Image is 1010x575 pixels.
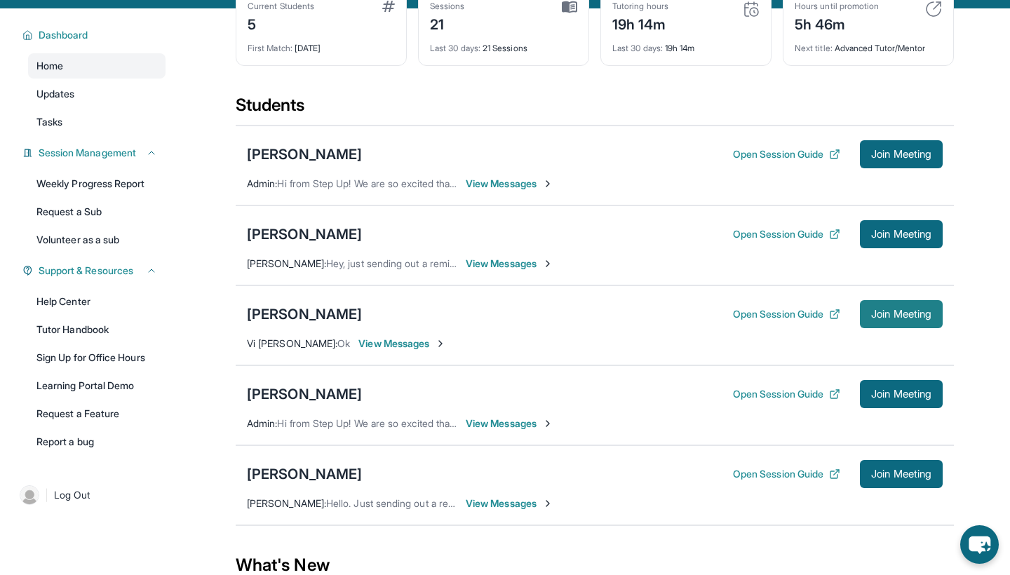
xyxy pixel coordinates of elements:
[33,146,157,160] button: Session Management
[871,230,931,238] span: Join Meeting
[326,497,623,509] span: Hello. Just sending out a reminder for [DATE] session from 8-9pm.
[248,12,314,34] div: 5
[430,34,577,54] div: 21 Sessions
[28,345,166,370] a: Sign Up for Office Hours
[247,497,326,509] span: [PERSON_NAME] :
[733,307,840,321] button: Open Session Guide
[45,487,48,503] span: |
[54,488,90,502] span: Log Out
[612,34,760,54] div: 19h 14m
[612,12,668,34] div: 19h 14m
[382,1,395,12] img: card
[248,34,395,54] div: [DATE]
[795,12,879,34] div: 5h 46m
[860,220,943,248] button: Join Meeting
[326,257,649,269] span: Hey, just sending out a reminder for [DATE] tutoring session from 6-7pm.
[562,1,577,13] img: card
[925,1,942,18] img: card
[795,34,942,54] div: Advanced Tutor/Mentor
[612,1,668,12] div: Tutoring hours
[860,380,943,408] button: Join Meeting
[871,150,931,158] span: Join Meeting
[466,496,553,510] span: View Messages
[28,53,166,79] a: Home
[542,498,553,509] img: Chevron-Right
[871,470,931,478] span: Join Meeting
[33,264,157,278] button: Support & Resources
[236,94,954,125] div: Students
[466,257,553,271] span: View Messages
[430,43,480,53] span: Last 30 days :
[733,467,840,481] button: Open Session Guide
[430,1,465,12] div: Sessions
[28,373,166,398] a: Learning Portal Demo
[248,43,292,53] span: First Match :
[733,387,840,401] button: Open Session Guide
[466,417,553,431] span: View Messages
[33,28,157,42] button: Dashboard
[337,337,350,349] span: Ok
[28,171,166,196] a: Weekly Progress Report
[28,429,166,454] a: Report a bug
[612,43,663,53] span: Last 30 days :
[743,1,760,18] img: card
[795,43,833,53] span: Next title :
[28,317,166,342] a: Tutor Handbook
[358,337,446,351] span: View Messages
[466,177,553,191] span: View Messages
[14,480,166,510] a: |Log Out
[39,264,133,278] span: Support & Resources
[28,109,166,135] a: Tasks
[247,337,337,349] span: Vi [PERSON_NAME] :
[248,1,314,12] div: Current Students
[247,304,362,324] div: [PERSON_NAME]
[28,81,166,107] a: Updates
[247,257,326,269] span: [PERSON_NAME] :
[247,417,277,429] span: Admin :
[795,1,879,12] div: Hours until promotion
[36,115,62,129] span: Tasks
[960,525,999,564] button: chat-button
[542,258,553,269] img: Chevron-Right
[39,146,136,160] span: Session Management
[860,460,943,488] button: Join Meeting
[28,401,166,426] a: Request a Feature
[542,418,553,429] img: Chevron-Right
[733,147,840,161] button: Open Session Guide
[36,59,63,73] span: Home
[247,224,362,244] div: [PERSON_NAME]
[871,390,931,398] span: Join Meeting
[733,227,840,241] button: Open Session Guide
[28,199,166,224] a: Request a Sub
[28,227,166,252] a: Volunteer as a sub
[430,12,465,34] div: 21
[860,300,943,328] button: Join Meeting
[860,140,943,168] button: Join Meeting
[247,144,362,164] div: [PERSON_NAME]
[247,384,362,404] div: [PERSON_NAME]
[36,87,75,101] span: Updates
[542,178,553,189] img: Chevron-Right
[247,464,362,484] div: [PERSON_NAME]
[871,310,931,318] span: Join Meeting
[435,338,446,349] img: Chevron-Right
[28,289,166,314] a: Help Center
[247,177,277,189] span: Admin :
[39,28,88,42] span: Dashboard
[20,485,39,505] img: user-img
